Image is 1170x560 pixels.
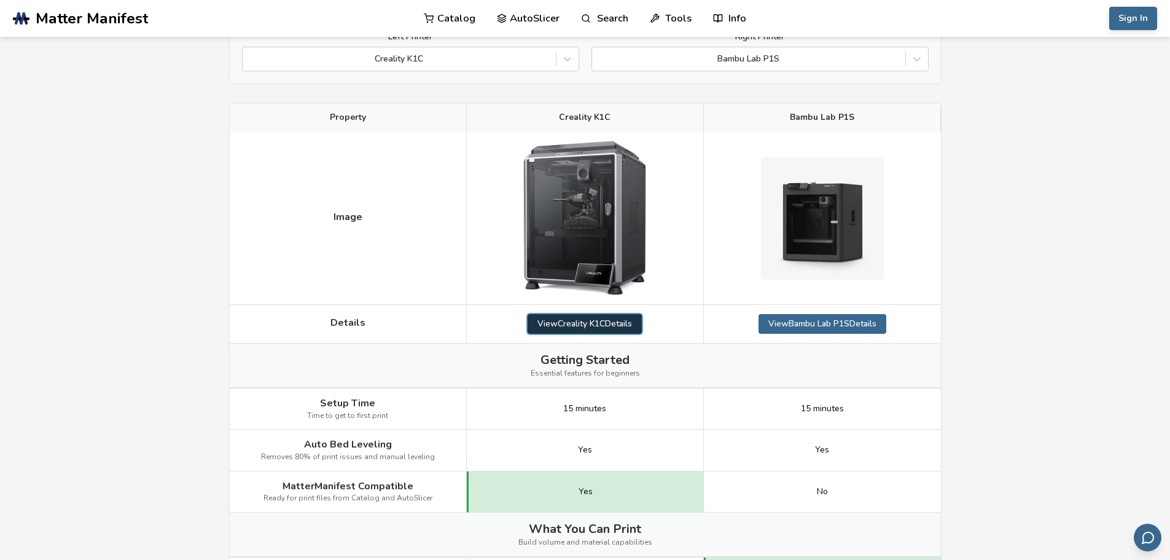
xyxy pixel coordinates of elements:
a: ViewBambu Lab P1SDetails [759,314,886,334]
span: Auto Bed Leveling [304,439,392,450]
span: Yes [815,445,829,455]
span: Yes [579,487,593,497]
span: Details [330,317,365,328]
a: ViewCreality K1CDetails [528,314,642,334]
button: Send feedback via email [1134,524,1161,551]
span: Essential features for beginners [531,369,640,378]
img: Bambu Lab P1S [761,157,884,280]
span: 15 minutes [801,404,844,414]
button: Sign In [1109,7,1157,30]
span: Property [330,112,366,122]
span: Setup Time [320,398,375,409]
span: What You Can Print [529,522,641,536]
span: Time to get to first print [307,412,388,420]
span: Creality K1C [559,112,610,122]
img: Creality K1C [523,141,646,295]
span: MatterManifest Compatible [283,481,413,492]
span: Yes [578,445,592,455]
label: Right Printer [591,32,929,42]
span: Ready for print files from Catalog and AutoSlicer [263,494,432,503]
input: Creality K1C [249,54,251,64]
span: 15 minutes [563,404,606,414]
label: Left Printer [242,32,579,42]
span: Getting Started [540,353,630,367]
span: Image [333,211,362,223]
span: No [817,487,828,497]
span: Matter Manifest [36,10,148,27]
span: Build volume and material capabilities [518,538,652,547]
span: Removes 80% of print issues and manual leveling [261,453,435,462]
span: Bambu Lab P1S [790,112,854,122]
input: Bambu Lab P1S [598,54,601,64]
